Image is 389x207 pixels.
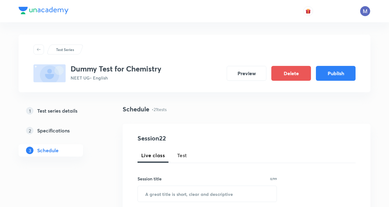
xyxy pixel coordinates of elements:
[71,64,161,73] h3: Dummy Test for Chemistry
[37,147,59,154] h5: Schedule
[26,107,33,114] p: 1
[33,64,66,82] img: fallback-thumbnail.png
[26,147,33,154] p: 3
[305,8,311,14] img: avatar
[152,106,167,113] p: • 21 tests
[37,127,70,134] h5: Specifications
[138,175,162,182] h6: Session title
[138,186,277,202] input: A great title is short, clear and descriptive
[19,124,103,137] a: 2Specifications
[138,134,251,143] h4: Session 22
[141,152,165,159] span: Live class
[37,107,77,114] h5: Test series details
[123,105,149,114] h4: Schedule
[26,127,33,134] p: 2
[316,66,356,81] button: Publish
[270,177,277,180] p: 0/99
[303,6,313,16] button: avatar
[71,75,161,81] p: NEET UG • English
[19,105,103,117] a: 1Test series details
[177,152,187,159] span: Test
[227,66,266,81] button: Preview
[19,7,68,14] img: Company Logo
[56,47,74,52] p: Test Series
[360,6,370,16] img: Mangilal Choudhary
[271,66,311,81] button: Delete
[19,7,68,16] a: Company Logo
